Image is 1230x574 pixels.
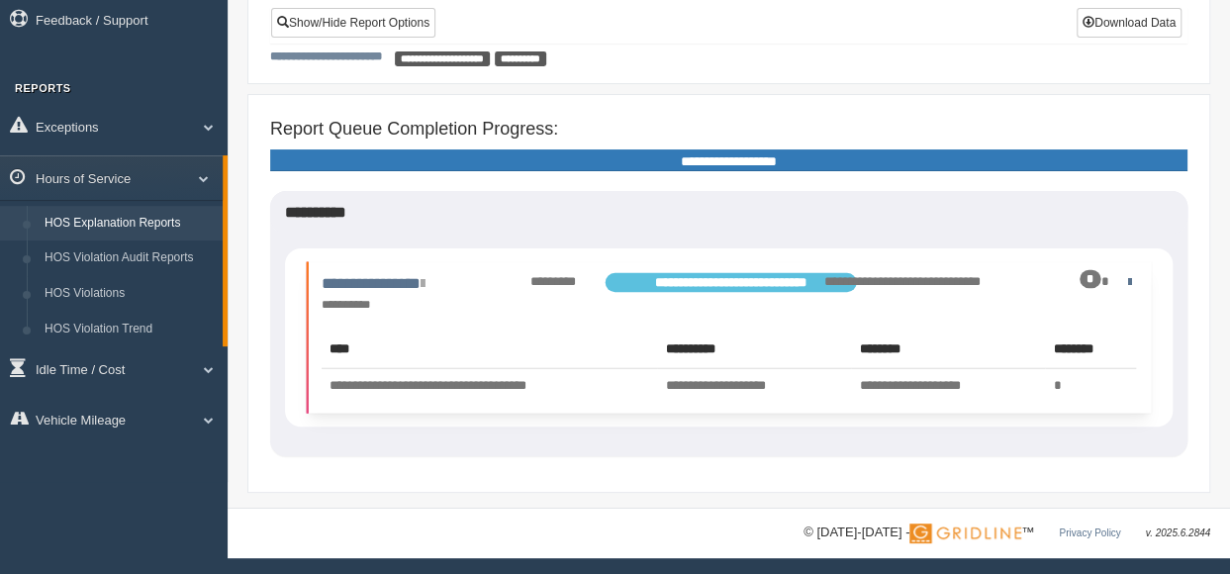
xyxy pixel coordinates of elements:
[909,524,1021,543] img: Gridline
[271,8,435,38] a: Show/Hide Report Options
[36,206,223,241] a: HOS Explanation Reports
[1146,527,1210,538] span: v. 2025.6.2844
[36,240,223,276] a: HOS Violation Audit Reports
[36,276,223,312] a: HOS Violations
[270,120,1187,140] h4: Report Queue Completion Progress:
[36,312,223,347] a: HOS Violation Trend
[804,523,1210,543] div: © [DATE]-[DATE] - ™
[1059,527,1120,538] a: Privacy Policy
[307,262,1152,414] li: Expand
[1077,8,1182,38] button: Download Data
